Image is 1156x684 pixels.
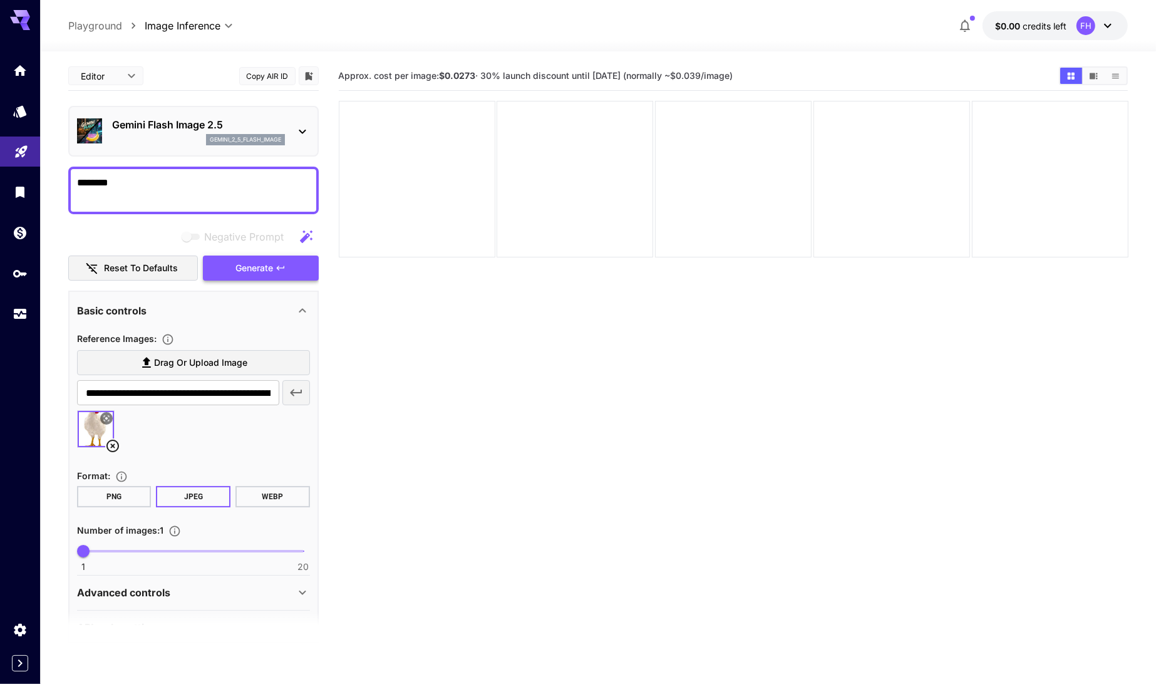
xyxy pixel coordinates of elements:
p: Advanced controls [77,585,170,600]
span: credits left [1023,21,1066,31]
div: Settings [13,622,28,638]
button: Upload a reference image to guide the result. This is needed for Image-to-Image or Inpainting. Su... [157,333,179,346]
button: $0.00FH [983,11,1128,40]
span: Reference Images : [77,333,157,344]
label: Drag or upload image [77,350,310,376]
button: WEBP [235,486,310,507]
span: Generate [235,261,273,276]
div: Home [13,63,28,78]
span: Negative Prompt [204,229,284,244]
span: Drag or upload image [154,355,247,371]
button: Add to library [303,68,314,83]
div: Advanced controls [77,578,310,608]
div: FH [1076,16,1095,35]
div: Playground [14,140,29,155]
p: gemini_2_5_flash_image [210,135,281,144]
button: Show images in grid view [1060,68,1082,84]
a: Playground [68,18,122,33]
button: Copy AIR ID [239,67,296,85]
button: Reset to defaults [68,256,199,281]
span: Editor [81,70,120,83]
span: Approx. cost per image: · 30% launch discount until [DATE] (normally ~$0.039/image) [339,70,733,81]
span: $0.00 [995,21,1023,31]
span: 20 [298,561,309,573]
p: Basic controls [77,303,147,318]
div: API Keys [13,266,28,281]
span: Image Inference [145,18,220,33]
button: PNG [77,486,152,507]
div: $0.00 [995,19,1066,33]
span: Negative prompts are not compatible with the selected model. [179,229,294,244]
span: 1 [81,561,85,573]
div: Show images in grid viewShow images in video viewShow images in list view [1059,66,1128,85]
button: JPEG [156,486,230,507]
div: Usage [13,306,28,322]
div: Basic controls [77,296,310,326]
nav: breadcrumb [68,18,145,33]
button: Show images in list view [1105,68,1127,84]
button: Show images in video view [1083,68,1105,84]
button: Generate [203,256,318,281]
b: $0.0273 [440,70,476,81]
button: Specify how many images to generate in a single request. Each image generation will be charged se... [163,525,186,537]
button: Choose the file format for the output image. [110,470,133,483]
div: Models [13,103,28,119]
div: Library [13,184,28,200]
div: Wallet [13,225,28,241]
button: Expand sidebar [12,655,28,671]
p: Gemini Flash Image 2.5 [112,117,285,132]
span: Format : [77,470,110,481]
span: Number of images : 1 [77,525,163,536]
div: Gemini Flash Image 2.5gemini_2_5_flash_image [77,112,310,150]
